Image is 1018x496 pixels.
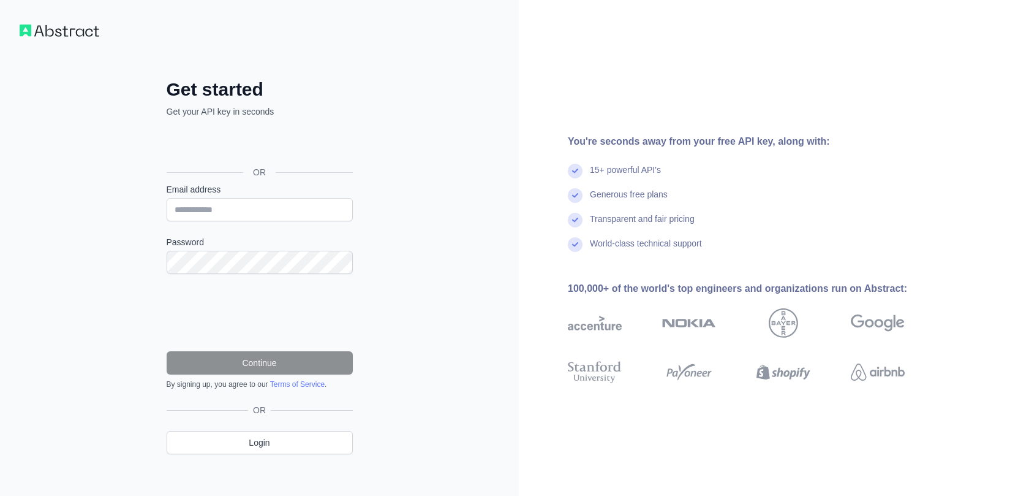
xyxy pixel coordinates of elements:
img: google [851,308,905,338]
img: bayer [769,308,798,338]
div: 100,000+ of the world's top engineers and organizations run on Abstract: [568,281,944,296]
label: Password [167,236,353,248]
a: Terms of Service [270,380,325,389]
div: 15+ powerful API's [590,164,661,188]
div: By signing up, you agree to our . [167,380,353,389]
p: Get your API key in seconds [167,105,353,118]
div: Transparent and fair pricing [590,213,695,237]
img: payoneer [662,359,716,386]
iframe: Sign in with Google Button [160,131,356,158]
div: Generous free plans [590,188,668,213]
img: Workflow [20,25,99,37]
img: accenture [568,308,622,338]
div: World-class technical support [590,237,702,262]
img: shopify [756,359,810,386]
img: check mark [568,237,583,252]
a: Login [167,431,353,454]
img: check mark [568,188,583,203]
img: airbnb [851,359,905,386]
button: Continue [167,351,353,375]
img: check mark [568,164,583,178]
span: OR [248,404,271,416]
span: OR [243,166,276,178]
label: Email address [167,183,353,196]
img: nokia [662,308,716,338]
div: You're seconds away from your free API key, along with: [568,134,944,149]
h2: Get started [167,78,353,101]
iframe: reCAPTCHA [167,289,353,337]
img: check mark [568,213,583,227]
img: stanford university [568,359,622,386]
